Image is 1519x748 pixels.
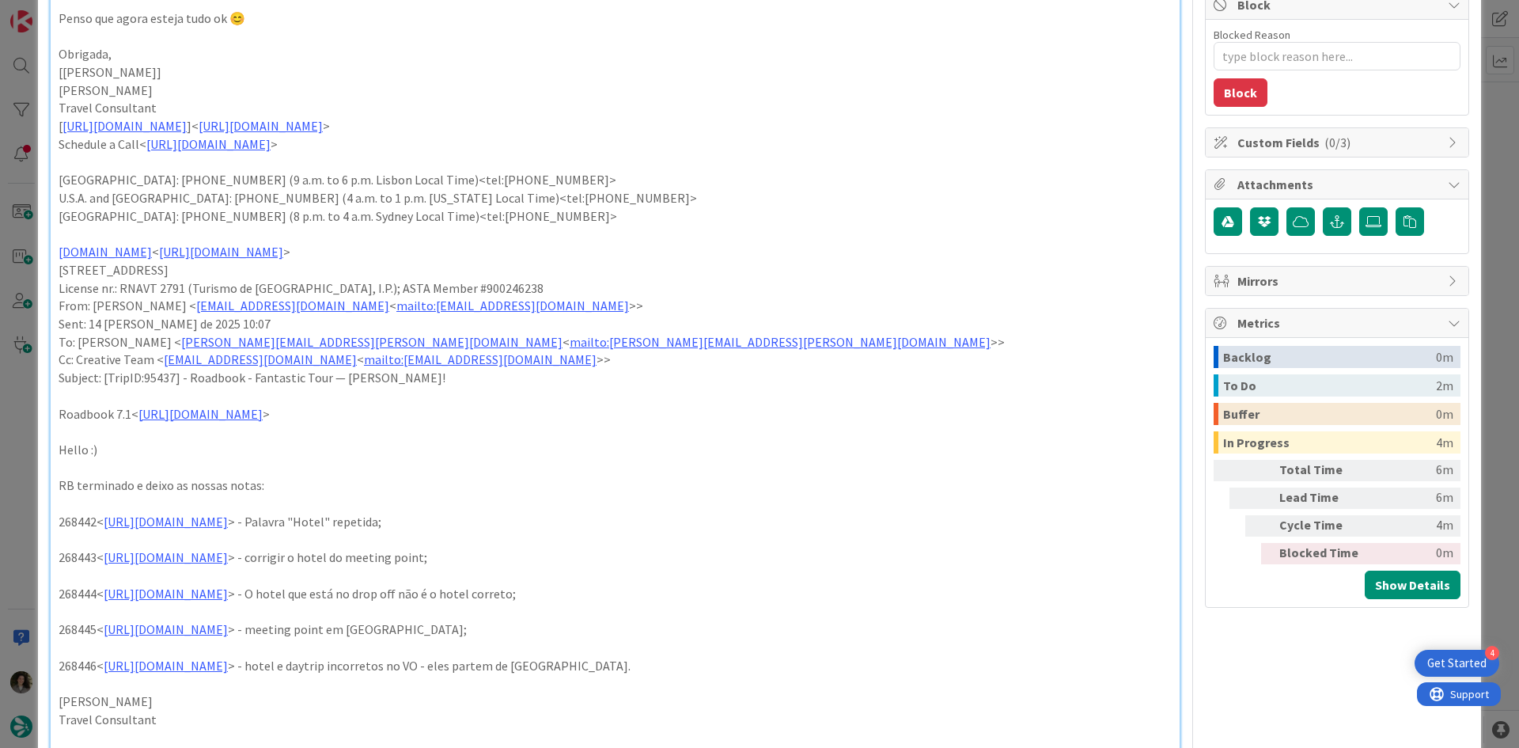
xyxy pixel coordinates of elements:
[1223,374,1436,397] div: To Do
[181,334,563,350] a: [PERSON_NAME][EMAIL_ADDRESS][PERSON_NAME][DOMAIN_NAME]
[63,118,187,134] a: [URL][DOMAIN_NAME]
[59,441,1172,459] p: Hello :)
[1223,403,1436,425] div: Buffer
[59,549,1172,567] p: 268443< > - corrigir o hotel do meeting point;
[146,136,271,152] a: [URL][DOMAIN_NAME]
[138,406,263,422] a: [URL][DOMAIN_NAME]
[59,189,1172,207] p: U.S.A. and [GEOGRAPHIC_DATA]: [PHONE_NUMBER] (4 a.m. to 1 p.m. [US_STATE] Local Time)<tel:[PHONE_...
[1214,28,1290,42] label: Blocked Reason
[570,334,991,350] a: mailto:[PERSON_NAME][EMAIL_ADDRESS][PERSON_NAME][DOMAIN_NAME]
[164,351,357,367] a: [EMAIL_ADDRESS][DOMAIN_NAME]
[59,657,1172,675] p: 268446< > - hotel e daytrip incorretos no VO - eles partem de [GEOGRAPHIC_DATA].
[59,99,1172,117] p: Travel Consultant
[104,621,228,637] a: [URL][DOMAIN_NAME]
[59,369,1172,387] p: Subject: [TripID:95437] - Roadbook - Fantastic Tour — [PERSON_NAME]!
[1373,460,1453,481] div: 6m
[59,63,1172,82] p: [[PERSON_NAME]]
[59,117,1172,135] p: [ ]< >
[1279,460,1366,481] div: Total Time
[1485,646,1499,660] div: 4
[1237,313,1440,332] span: Metrics
[1279,488,1366,509] div: Lead Time
[396,298,629,313] a: mailto:[EMAIL_ADDRESS][DOMAIN_NAME]
[196,298,389,313] a: [EMAIL_ADDRESS][DOMAIN_NAME]
[59,45,1172,63] p: Obrigada,
[159,244,283,260] a: [URL][DOMAIN_NAME]
[1279,543,1366,564] div: Blocked Time
[59,693,1172,711] p: [PERSON_NAME]
[59,513,1172,531] p: 268442< > - Palavra "Hotel" repetida;
[59,279,1172,298] p: License nr.: RNAVT 2791 (Turismo de [GEOGRAPHIC_DATA], I.P.); ASTA Member #900246238
[1279,515,1366,537] div: Cycle Time
[59,135,1172,154] p: Schedule a Call< >
[1415,650,1499,677] div: Open Get Started checklist, remaining modules: 4
[59,711,1172,729] p: Travel Consultant
[1436,346,1453,368] div: 0m
[59,244,152,260] a: [DOMAIN_NAME]
[59,82,1172,100] p: [PERSON_NAME]
[33,2,72,21] span: Support
[59,315,1172,333] p: Sent: 14 [PERSON_NAME] de 2025 10:07
[1237,271,1440,290] span: Mirrors
[1373,515,1453,537] div: 4m
[59,477,1172,495] p: RB terminado e deixo as nossas notas:
[59,333,1172,351] p: To: [PERSON_NAME] < < >>
[199,118,323,134] a: [URL][DOMAIN_NAME]
[364,351,597,367] a: mailto:[EMAIL_ADDRESS][DOMAIN_NAME]
[59,351,1172,369] p: Cc: Creative Team < < >>
[1373,543,1453,564] div: 0m
[1214,78,1267,107] button: Block
[1223,346,1436,368] div: Backlog
[59,207,1172,226] p: [GEOGRAPHIC_DATA]: [PHONE_NUMBER] (8 p.m. to 4 a.m. Sydney Local Time)<tel:[PHONE_NUMBER]>
[59,171,1172,189] p: [GEOGRAPHIC_DATA]: [PHONE_NUMBER] (9 a.m. to 6 p.m. Lisbon Local Time)<tel:[PHONE_NUMBER]>
[1436,374,1453,397] div: 2m
[59,261,1172,279] p: [STREET_ADDRESS]
[59,405,1172,423] p: Roadbook 7.1< >
[1373,488,1453,509] div: 6m
[1427,655,1487,671] div: Get Started
[104,586,228,602] a: [URL][DOMAIN_NAME]
[59,243,1172,261] p: < >
[1365,571,1460,599] button: Show Details
[59,621,1172,639] p: 268445< > - meeting point em [GEOGRAPHIC_DATA];
[104,549,228,565] a: [URL][DOMAIN_NAME]
[1436,403,1453,425] div: 0m
[104,514,228,530] a: [URL][DOMAIN_NAME]
[1237,175,1440,194] span: Attachments
[104,658,228,674] a: [URL][DOMAIN_NAME]
[1436,431,1453,454] div: 4m
[1223,431,1436,454] div: In Progress
[59,585,1172,603] p: 268444< > - O hotel que está no drop off não é o hotel correto;
[59,297,1172,315] p: From: [PERSON_NAME] < < >>
[1237,133,1440,152] span: Custom Fields
[59,9,1172,28] p: Penso que agora esteja tudo ok 😊
[1324,135,1350,150] span: ( 0/3 )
